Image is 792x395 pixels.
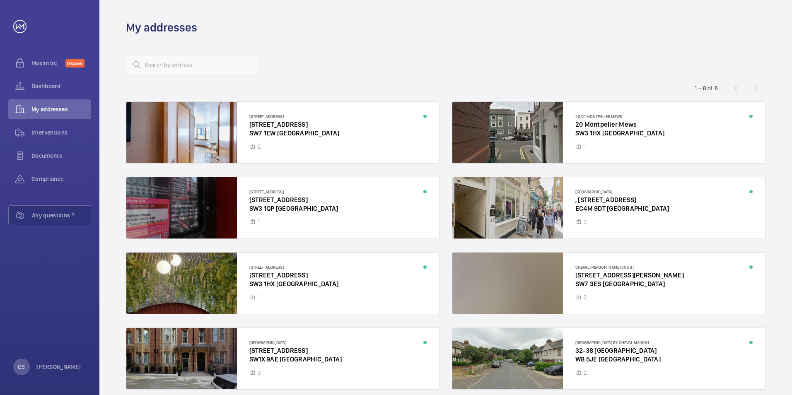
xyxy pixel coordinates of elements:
span: My addresses [31,105,91,113]
p: GS [18,363,25,371]
span: Documents [31,152,91,160]
p: [PERSON_NAME] [36,363,81,371]
span: Maximize [31,59,65,67]
h1: My addresses [126,20,197,35]
div: 1 – 8 of 8 [695,84,718,92]
span: Any questions ? [32,211,91,219]
span: Interventions [31,128,91,137]
span: Dashboard [31,82,91,90]
span: Discover [65,59,85,67]
span: Compliance [31,175,91,183]
input: Search by address [126,55,259,75]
